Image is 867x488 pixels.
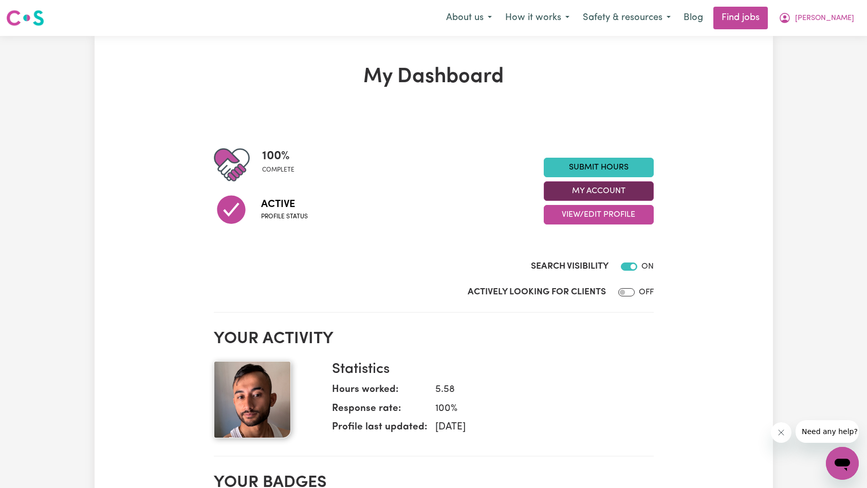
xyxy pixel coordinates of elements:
[677,7,709,29] a: Blog
[468,286,606,299] label: Actively Looking for Clients
[544,205,654,224] button: View/Edit Profile
[6,6,44,30] a: Careseekers logo
[639,288,654,296] span: OFF
[795,13,854,24] span: [PERSON_NAME]
[439,7,499,29] button: About us
[544,181,654,201] button: My Account
[332,361,645,379] h3: Statistics
[214,329,654,349] h2: Your activity
[576,7,677,29] button: Safety & resources
[771,422,791,443] iframe: Close message
[261,212,308,221] span: Profile status
[6,9,44,27] img: Careseekers logo
[332,402,427,421] dt: Response rate:
[262,147,294,165] span: 100 %
[641,262,654,271] span: ON
[531,260,608,273] label: Search Visibility
[826,447,859,480] iframe: Button to launch messaging window
[772,7,861,29] button: My Account
[427,420,645,435] dd: [DATE]
[262,165,294,175] span: complete
[262,147,303,183] div: Profile completeness: 100%
[713,7,768,29] a: Find jobs
[544,158,654,177] a: Submit Hours
[796,420,859,443] iframe: Message from company
[332,420,427,439] dt: Profile last updated:
[332,383,427,402] dt: Hours worked:
[214,361,291,438] img: Your profile picture
[499,7,576,29] button: How it works
[261,197,308,212] span: Active
[427,383,645,398] dd: 5.58
[214,65,654,89] h1: My Dashboard
[427,402,645,417] dd: 100 %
